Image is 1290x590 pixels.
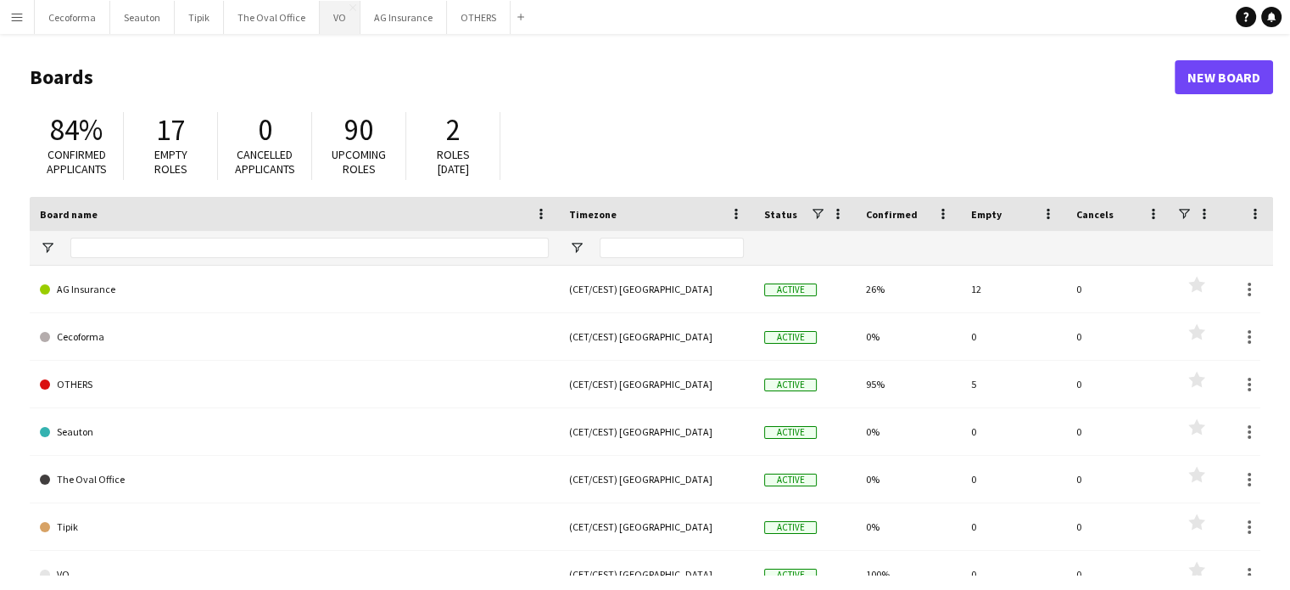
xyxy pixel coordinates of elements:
span: Active [764,474,817,486]
span: Active [764,379,817,391]
span: Roles [DATE] [437,147,470,177]
span: Active [764,569,817,582]
div: 0% [856,503,961,550]
div: 5 [961,361,1066,407]
span: 90 [344,111,373,149]
a: Cecoforma [40,313,549,361]
div: (CET/CEST) [GEOGRAPHIC_DATA] [559,266,754,312]
div: 0 [1066,456,1171,503]
button: Tipik [175,1,224,34]
span: Timezone [569,208,617,221]
button: Open Filter Menu [569,240,584,256]
span: Cancelled applicants [235,147,295,177]
button: Seauton [110,1,175,34]
span: 84% [50,111,103,149]
span: 2 [446,111,461,149]
a: OTHERS [40,361,549,408]
span: Confirmed applicants [47,147,107,177]
div: (CET/CEST) [GEOGRAPHIC_DATA] [559,313,754,360]
span: Active [764,284,817,296]
span: Status [764,208,797,221]
div: 0% [856,456,961,503]
button: Cecoforma [35,1,110,34]
a: AG Insurance [40,266,549,313]
div: 0% [856,313,961,360]
span: 0 [258,111,272,149]
div: 0 [1066,503,1171,550]
div: 0 [961,503,1066,550]
span: Empty roles [154,147,187,177]
button: VO [320,1,360,34]
div: (CET/CEST) [GEOGRAPHIC_DATA] [559,456,754,503]
div: 0 [1066,313,1171,360]
div: 0% [856,408,961,455]
div: (CET/CEST) [GEOGRAPHIC_DATA] [559,408,754,455]
button: OTHERS [447,1,511,34]
div: (CET/CEST) [GEOGRAPHIC_DATA] [559,361,754,407]
a: Seauton [40,408,549,456]
span: 17 [156,111,185,149]
div: 0 [961,408,1066,455]
button: AG Insurance [360,1,447,34]
button: The Oval Office [224,1,320,34]
div: 0 [1066,408,1171,455]
span: Confirmed [866,208,918,221]
div: 12 [961,266,1066,312]
h1: Boards [30,65,1175,90]
input: Timezone Filter Input [600,238,744,258]
div: 0 [961,456,1066,503]
div: (CET/CEST) [GEOGRAPHIC_DATA] [559,503,754,550]
span: Board name [40,208,98,221]
span: Upcoming roles [332,147,386,177]
div: 0 [961,313,1066,360]
span: Active [764,521,817,534]
span: Active [764,426,817,439]
span: Cancels [1076,208,1114,221]
div: 0 [1066,361,1171,407]
a: Tipik [40,503,549,551]
a: New Board [1175,60,1273,94]
div: 95% [856,361,961,407]
input: Board name Filter Input [70,238,549,258]
span: Empty [971,208,1002,221]
button: Open Filter Menu [40,240,55,256]
div: 26% [856,266,961,312]
span: Active [764,331,817,344]
a: The Oval Office [40,456,549,503]
div: 0 [1066,266,1171,312]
